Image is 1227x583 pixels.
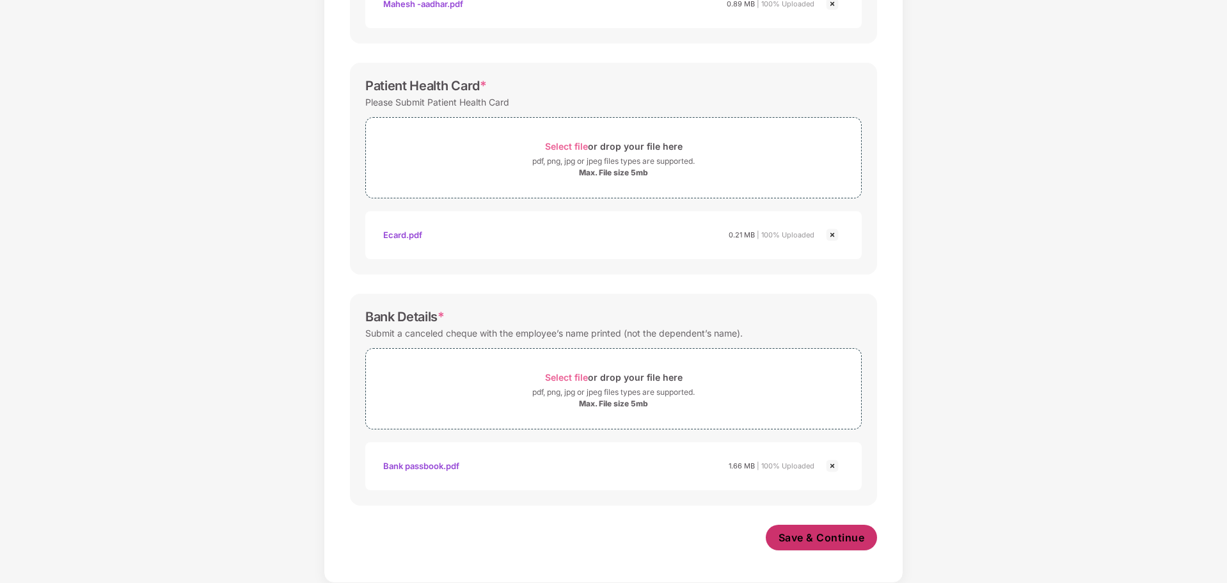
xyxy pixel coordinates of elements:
[545,372,588,383] span: Select file
[366,358,861,419] span: Select fileor drop your file herepdf, png, jpg or jpeg files types are supported.Max. File size 5mb
[532,155,695,168] div: pdf, png, jpg or jpeg files types are supported.
[579,399,648,409] div: Max. File size 5mb
[365,324,743,342] div: Submit a canceled cheque with the employee’s name printed (not the dependent’s name).
[365,309,445,324] div: Bank Details
[545,138,683,155] div: or drop your file here
[579,168,648,178] div: Max. File size 5mb
[365,78,487,93] div: Patient Health Card
[757,461,814,470] span: | 100% Uploaded
[766,525,878,550] button: Save & Continue
[532,386,695,399] div: pdf, png, jpg or jpeg files types are supported.
[729,461,755,470] span: 1.66 MB
[729,230,755,239] span: 0.21 MB
[366,127,861,188] span: Select fileor drop your file herepdf, png, jpg or jpeg files types are supported.Max. File size 5mb
[825,458,840,474] img: svg+xml;base64,PHN2ZyBpZD0iQ3Jvc3MtMjR4MjQiIHhtbG5zPSJodHRwOi8vd3d3LnczLm9yZy8yMDAwL3N2ZyIgd2lkdG...
[825,227,840,243] img: svg+xml;base64,PHN2ZyBpZD0iQ3Jvc3MtMjR4MjQiIHhtbG5zPSJodHRwOi8vd3d3LnczLm9yZy8yMDAwL3N2ZyIgd2lkdG...
[365,93,509,111] div: Please Submit Patient Health Card
[383,224,422,246] div: Ecard.pdf
[545,141,588,152] span: Select file
[383,455,459,477] div: Bank passbook.pdf
[757,230,814,239] span: | 100% Uploaded
[545,369,683,386] div: or drop your file here
[779,531,865,545] span: Save & Continue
